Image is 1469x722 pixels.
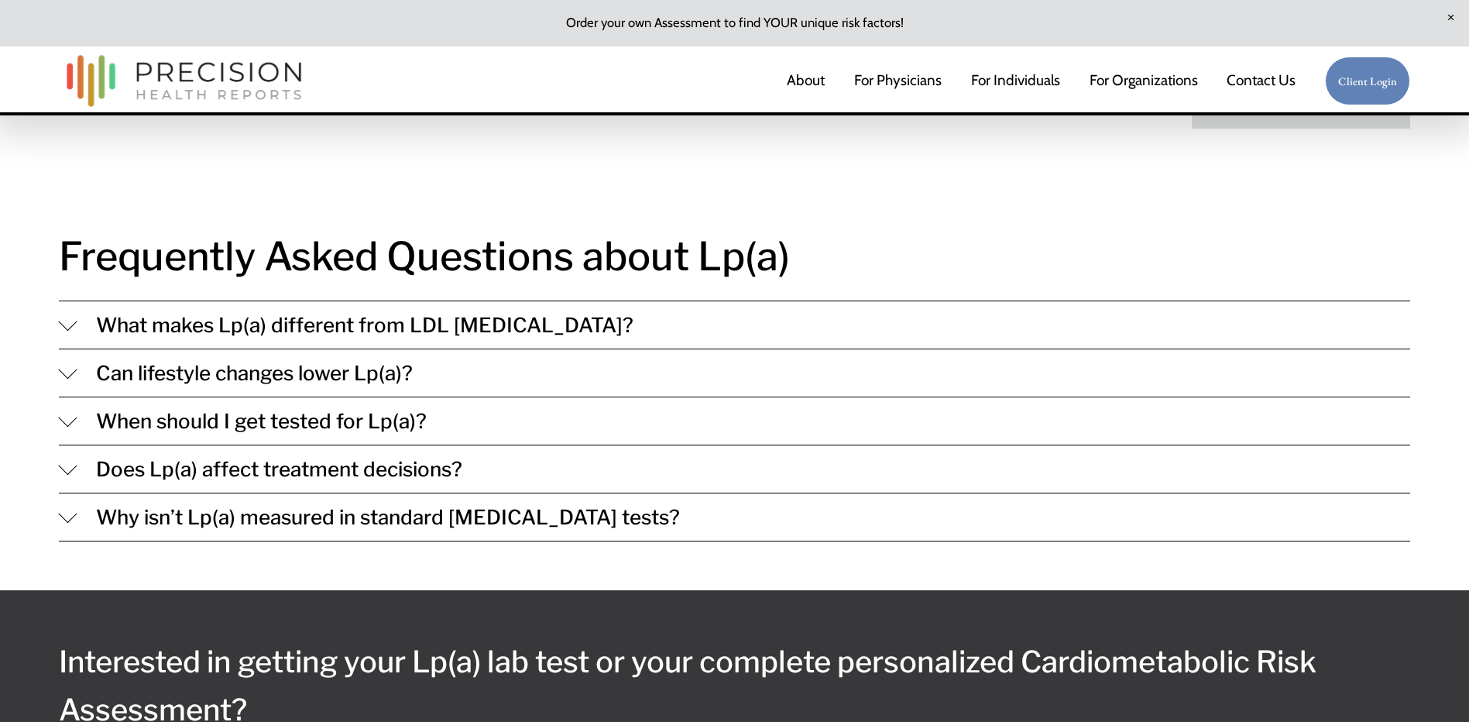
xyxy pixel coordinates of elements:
[77,409,1410,433] span: When should I get tested for Lp(a)?
[1090,65,1198,98] a: folder dropdown
[854,65,942,98] a: For Physicians
[1325,57,1410,105] a: Client Login
[59,301,1410,349] button: What makes Lp(a) different from LDL [MEDICAL_DATA]?
[787,65,825,98] a: About
[59,48,310,114] img: Precision Health Reports
[77,361,1410,385] span: Can lifestyle changes lower Lp(a)?
[1227,65,1296,98] a: Contact Us
[1392,648,1469,722] iframe: Chat Widget
[77,313,1410,337] span: What makes Lp(a) different from LDL [MEDICAL_DATA]?
[77,505,1410,529] span: Why isn’t Lp(a) measured in standard [MEDICAL_DATA] tests?
[59,349,1410,397] button: Can lifestyle changes lower Lp(a)?
[1090,66,1198,95] span: For Organizations
[59,225,1410,287] h2: Frequently Asked Questions about Lp(a)
[77,457,1410,481] span: Does Lp(a) affect treatment decisions?
[971,65,1060,98] a: For Individuals
[59,493,1410,541] button: Why isn’t Lp(a) measured in standard [MEDICAL_DATA] tests?
[59,397,1410,445] button: When should I get tested for Lp(a)?
[59,445,1410,493] button: Does Lp(a) affect treatment decisions?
